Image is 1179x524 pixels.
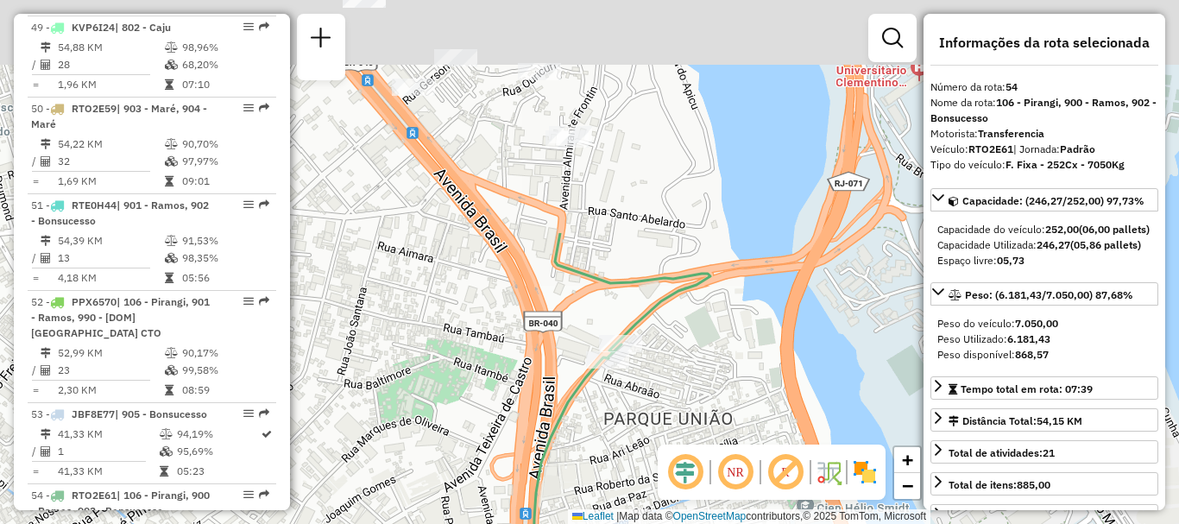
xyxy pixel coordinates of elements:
td: 41,33 KM [57,463,159,480]
em: Rota exportada [259,103,269,113]
i: % de utilização da cubagem [165,253,178,263]
em: Rota exportada [259,22,269,32]
td: 54,88 KM [57,39,164,56]
em: Opções [243,489,254,500]
i: Total de Atividades [41,253,51,263]
strong: 21 [1043,446,1055,459]
i: % de utilização da cubagem [165,156,178,167]
span: KVP6I24 [72,21,115,34]
em: Opções [243,408,254,419]
strong: 252,00 [1045,223,1079,236]
strong: F. Fixa - 252Cx - 7050Kg [1006,158,1125,171]
em: Rota exportada [259,408,269,419]
td: 07:10 [181,76,268,93]
td: 90,17% [181,344,268,362]
a: Nova sessão e pesquisa [304,21,338,60]
strong: 6.181,43 [1007,332,1050,345]
span: Exibir rótulo [765,451,806,493]
em: Opções [243,199,254,210]
span: | [616,510,619,522]
strong: 05,73 [997,254,1025,267]
a: Total de atividades:21 [930,440,1158,464]
span: Peso: (6.181,43/7.050,00) 87,68% [965,288,1133,301]
strong: 106 - Pirangi, 900 - Ramos, 902 - Bonsucesso [930,96,1157,124]
td: 09:01 [181,173,268,190]
span: | 905 - Bonsucesso [115,407,207,420]
div: Veículo: [930,142,1158,157]
i: Tempo total em rota [160,466,168,477]
i: % de utilização do peso [160,429,173,439]
td: 05:56 [181,269,268,287]
i: Distância Total [41,429,51,439]
td: 52,99 KM [57,344,164,362]
i: Rota otimizada [262,429,272,439]
span: Capacidade: (246,27/252,00) 97,73% [962,194,1144,207]
td: / [31,443,40,460]
span: Ocultar deslocamento [665,451,706,493]
a: Peso: (6.181,43/7.050,00) 87,68% [930,282,1158,306]
i: % de utilização do peso [165,139,178,149]
div: Total de itens: [949,477,1050,493]
td: = [31,173,40,190]
i: Distância Total [41,139,51,149]
strong: (06,00 pallets) [1079,223,1150,236]
td: 23 [57,362,164,379]
strong: Padrão [1060,142,1095,155]
td: 54,22 KM [57,136,164,153]
i: Total de Atividades [41,365,51,376]
span: | 106 - Pirangi, 900 - Ramos, 902 - Bonsucesso [31,489,210,517]
td: 54,39 KM [57,232,164,249]
span: | 802 - Caju [115,21,171,34]
span: | 901 - Ramos, 902 - Bonsucesso [31,199,209,227]
span: | 903 - Maré, 904 - Maré [31,102,207,130]
i: Total de Atividades [41,156,51,167]
td: 95,69% [176,443,260,460]
span: Total de atividades: [949,446,1055,459]
strong: 868,57 [1015,348,1049,361]
a: Total de itens:885,00 [930,472,1158,496]
i: Distância Total [41,236,51,246]
i: % de utilização do peso [165,42,178,53]
i: % de utilização do peso [165,236,178,246]
td: 1,69 KM [57,173,164,190]
span: − [902,475,913,496]
td: / [31,362,40,379]
span: 52 - [31,295,210,339]
em: Opções [243,296,254,306]
td: 2,30 KM [57,382,164,399]
td: 1,96 KM [57,76,164,93]
div: Map data © contributors,© 2025 TomTom, Microsoft [568,509,930,524]
a: Zoom out [894,473,920,499]
a: Leaflet [572,510,614,522]
strong: (05,86 pallets) [1070,238,1141,251]
div: Peso Utilizado: [937,331,1151,347]
a: Capacidade: (246,27/252,00) 97,73% [930,188,1158,211]
strong: 885,00 [1017,478,1050,491]
td: / [31,249,40,267]
td: 99,58% [181,362,268,379]
span: 54,15 KM [1037,414,1082,427]
span: 51 - [31,199,209,227]
a: Tempo total em rota: 07:39 [930,376,1158,400]
i: Total de Atividades [41,446,51,457]
div: Motorista: [930,126,1158,142]
i: Total de Atividades [41,60,51,70]
strong: Transferencia [978,127,1044,140]
td: 1 [57,443,159,460]
div: Distância Total: [949,414,1082,429]
a: Exibir filtros [875,21,910,55]
i: % de utilização da cubagem [165,365,178,376]
td: 05:23 [176,463,260,480]
td: 90,70% [181,136,268,153]
td: 13 [57,249,164,267]
td: 98,96% [181,39,268,56]
i: Distância Total [41,348,51,358]
a: Zoom in [894,447,920,473]
td: 68,20% [181,56,268,73]
i: Tempo total em rota [165,176,173,186]
i: Tempo total em rota [165,273,173,283]
span: Tempo total em rota: 07:39 [961,382,1093,395]
td: 94,19% [176,426,260,443]
span: | 106 - Pirangi, 901 - Ramos, 990 - [DOM] [GEOGRAPHIC_DATA] CTO [31,295,210,339]
span: RTO2E59 [72,102,117,115]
